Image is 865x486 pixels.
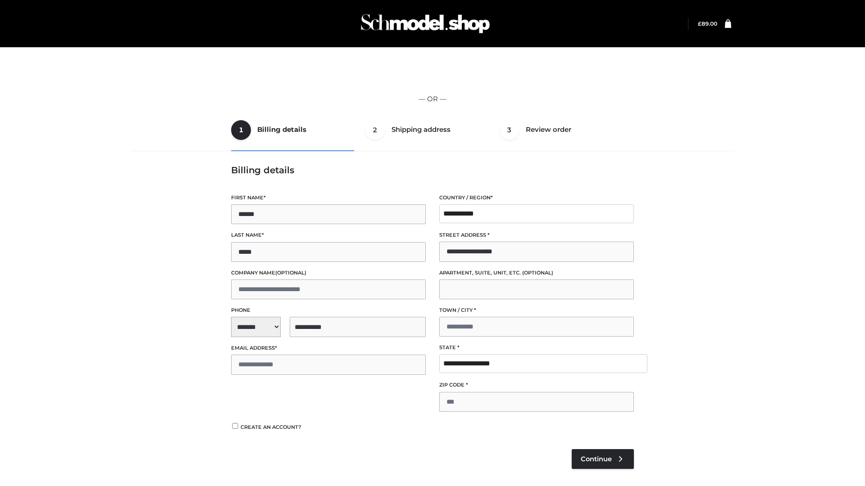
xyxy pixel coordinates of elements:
iframe: Secure express checkout frame [132,59,733,85]
label: Phone [231,306,426,315]
label: Street address [439,231,634,239]
input: Create an account? [231,423,239,429]
label: Apartment, suite, unit, etc. [439,269,634,277]
label: Country / Region [439,193,634,202]
label: Town / City [439,306,634,315]
label: Email address [231,344,426,352]
label: State [439,343,634,352]
label: Last name [231,231,426,239]
span: Continue [581,455,612,463]
label: Company name [231,269,426,277]
h3: Billing details [231,165,634,175]
a: Continue [572,449,634,469]
img: Schmodel Admin 964 [358,6,493,41]
span: (optional) [275,270,306,276]
span: (optional) [522,270,553,276]
bdi: 89.00 [698,20,717,27]
label: ZIP Code [439,381,634,389]
span: Create an account? [241,424,301,430]
a: £89.00 [698,20,717,27]
label: First name [231,193,426,202]
p: — OR — [134,93,731,105]
span: £ [698,20,701,27]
